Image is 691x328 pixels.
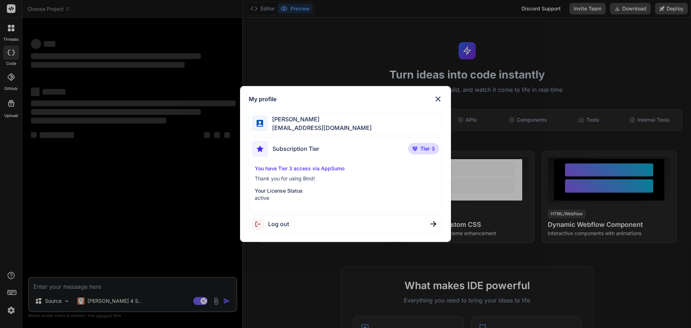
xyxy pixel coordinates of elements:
[268,123,372,132] span: [EMAIL_ADDRESS][DOMAIN_NAME]
[268,220,289,228] span: Log out
[249,95,276,103] h1: My profile
[412,147,417,151] img: premium
[255,194,437,202] p: active
[255,165,437,172] p: You have Tier 3 access via AppSumo
[252,141,268,157] img: subscription
[255,175,437,182] p: Thank you for using Bind!
[255,187,437,194] p: Your License Status
[420,145,435,152] span: Tier 3
[252,218,268,230] img: logout
[257,120,263,127] img: profile
[434,95,442,103] img: close
[268,115,372,123] span: [PERSON_NAME]
[272,144,319,153] span: Subscription Tier
[430,221,436,227] img: close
